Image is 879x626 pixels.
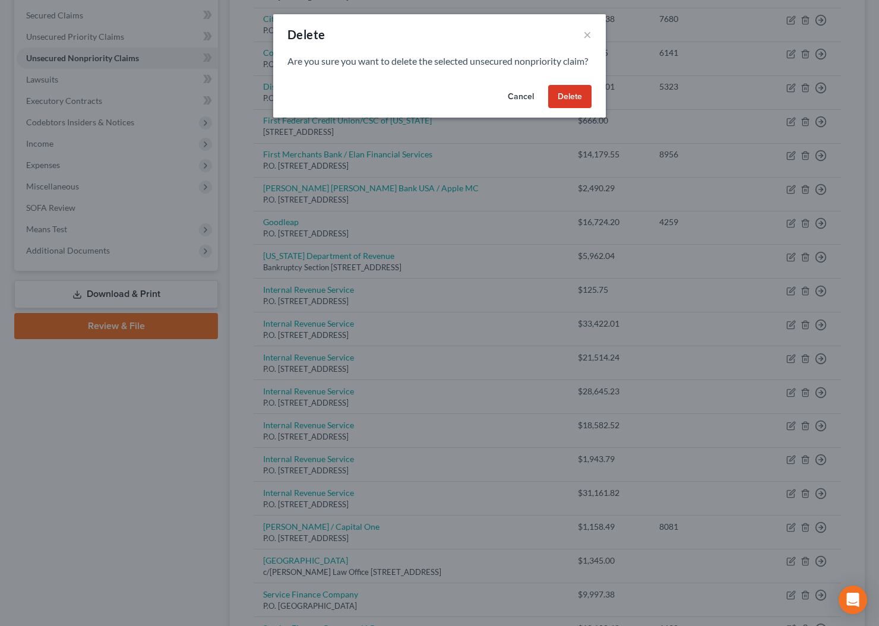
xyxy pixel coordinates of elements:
div: Open Intercom Messenger [839,586,867,614]
button: Delete [548,85,592,109]
button: Cancel [498,85,543,109]
div: Delete [287,26,325,43]
button: × [583,27,592,42]
p: Are you sure you want to delete the selected unsecured nonpriority claim? [287,55,592,68]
